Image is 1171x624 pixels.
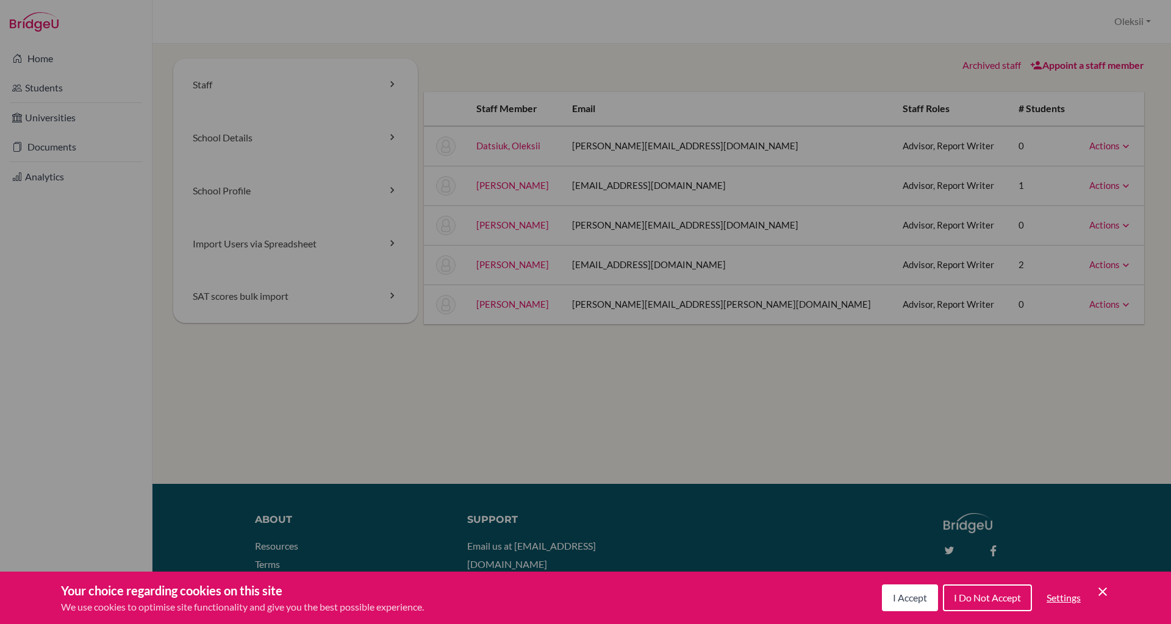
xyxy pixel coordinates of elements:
[954,592,1021,603] span: I Do Not Accept
[1037,586,1090,610] button: Settings
[943,584,1032,611] button: I Do Not Accept
[1047,592,1081,603] span: Settings
[882,584,938,611] button: I Accept
[1095,584,1110,599] button: Save and close
[61,581,424,600] h3: Your choice regarding cookies on this site
[61,600,424,614] p: We use cookies to optimise site functionality and give you the best possible experience.
[893,592,927,603] span: I Accept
